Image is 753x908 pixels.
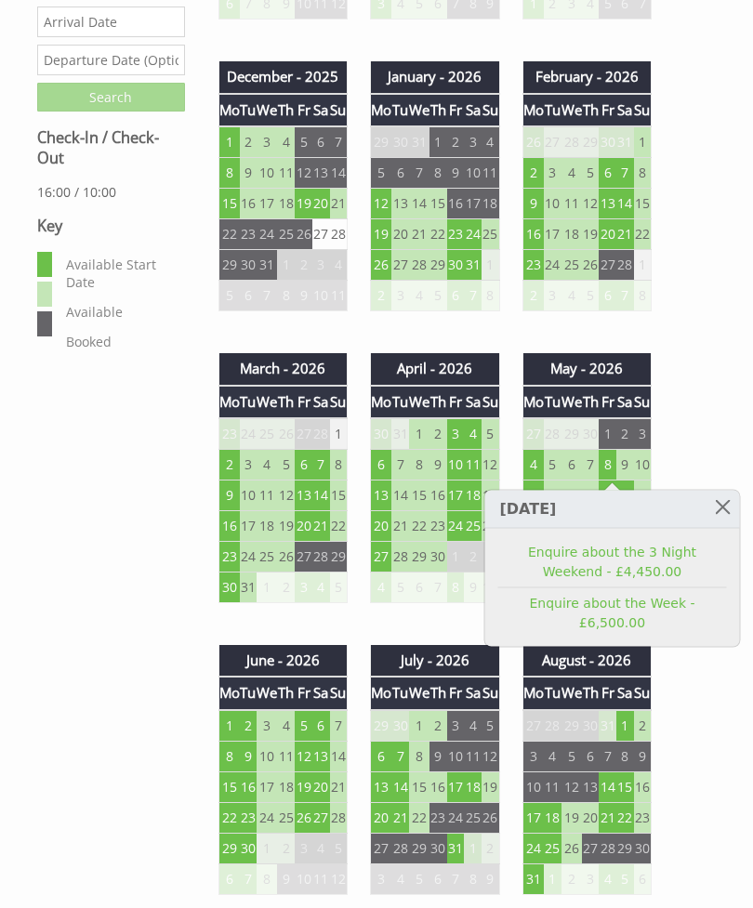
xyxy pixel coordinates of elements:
td: 26 [582,250,600,281]
td: 29 [218,250,240,281]
td: 21 [409,219,429,250]
th: Tu [391,386,409,418]
th: Tu [544,94,561,126]
td: 12 [371,189,392,219]
th: Th [582,94,600,126]
td: 30 [240,250,258,281]
td: 25 [277,219,295,250]
td: 15 [218,189,240,219]
th: Th [277,94,295,126]
td: 10 [240,480,258,511]
td: 10 [312,281,330,311]
td: 1 [634,126,652,158]
td: 21 [330,189,348,219]
td: 25 [257,418,277,450]
th: February - 2026 [522,61,652,93]
td: 6 [561,450,582,480]
td: 3 [482,542,499,572]
td: 1 [634,250,652,281]
td: 28 [312,542,330,572]
th: We [561,94,582,126]
td: 7 [257,281,277,311]
td: 4 [257,450,277,480]
dd: Booked [62,329,180,354]
th: Su [482,94,499,126]
a: Enquire about the 3 Night Weekend - £4,450.00 [498,543,727,582]
th: Th [582,386,600,418]
th: April - 2026 [371,353,500,385]
th: We [257,386,277,418]
td: 3 [544,158,561,189]
td: 8 [599,450,616,480]
td: 9 [447,158,465,189]
td: 14 [312,480,330,511]
th: December - 2025 [218,61,348,93]
p: 16:00 / 10:00 [37,183,185,201]
td: 15 [330,480,348,511]
td: 28 [312,418,330,450]
td: 27 [371,542,392,572]
td: 21 [312,511,330,542]
td: 1 [482,250,499,281]
td: 7 [409,158,429,189]
td: 8 [634,281,652,311]
td: 16 [522,219,544,250]
td: 16 [447,189,465,219]
td: 14 [616,189,634,219]
th: We [409,386,429,418]
td: 8 [634,158,652,189]
td: 13 [295,480,312,511]
td: 13 [391,189,409,219]
th: Tu [391,94,409,126]
td: 23 [429,511,447,542]
td: 11 [464,450,482,480]
td: 20 [391,219,409,250]
td: 31 [391,418,409,450]
td: 19 [277,511,295,542]
td: 27 [295,418,312,450]
td: 19 [371,219,392,250]
td: 4 [409,281,429,311]
td: 8 [429,158,447,189]
td: 7 [582,450,600,480]
td: 18 [464,480,482,511]
th: Mo [522,386,544,418]
td: 4 [330,250,348,281]
td: 14 [391,480,409,511]
td: 24 [544,250,561,281]
td: 24 [464,219,482,250]
td: 7 [330,126,348,158]
td: 27 [391,250,409,281]
td: 1 [218,126,240,158]
th: Sa [464,386,482,418]
th: May - 2026 [522,353,652,385]
td: 11 [482,158,499,189]
td: 27 [522,418,544,450]
td: 5 [482,418,499,450]
td: 4 [561,158,582,189]
td: 21 [391,511,409,542]
td: 11 [257,480,277,511]
th: Su [330,94,348,126]
td: 15 [599,480,616,511]
td: 16 [240,189,258,219]
td: 1 [409,418,429,450]
td: 1 [599,418,616,450]
td: 11 [277,158,295,189]
td: 2 [522,281,544,311]
td: 7 [616,158,634,189]
th: Th [429,386,447,418]
td: 28 [409,250,429,281]
td: 3 [391,281,409,311]
td: 17 [257,189,277,219]
input: Search [37,83,185,112]
th: We [409,94,429,126]
td: 29 [429,250,447,281]
input: Departure Date (Optional) [37,45,185,75]
td: 3 [544,281,561,311]
td: 11 [330,281,348,311]
td: 12 [544,480,561,511]
td: 4 [561,281,582,311]
td: 25 [561,250,582,281]
td: 9 [218,480,240,511]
